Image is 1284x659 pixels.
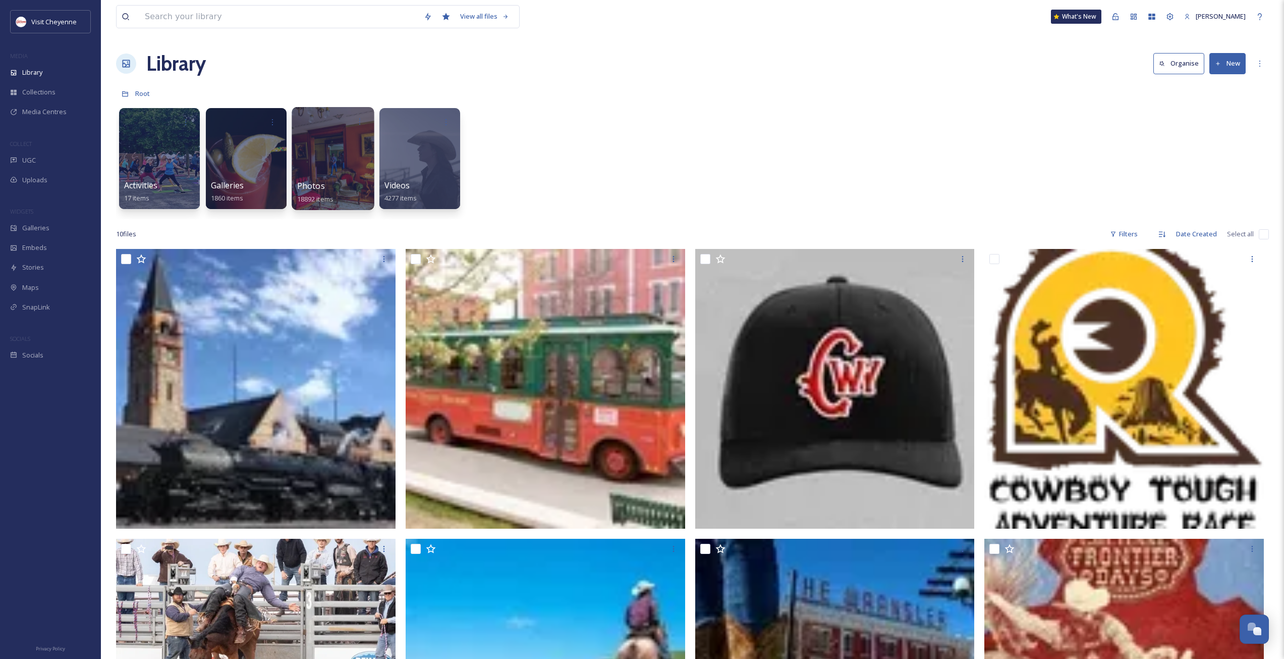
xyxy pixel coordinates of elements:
[406,249,685,529] img: Aulqe6DWRhqxZvk6WWyd_Trolley_web_432f7e82-fbcb-43b4-959d-f224f9a48866.webp
[124,181,157,202] a: Activities17 items
[22,107,67,117] span: Media Centres
[695,249,975,529] img: UUhLegPKTS2UdY9JLKtA_cap2black_400x.webp
[36,642,65,654] a: Privacy Policy
[1209,53,1246,74] button: New
[22,283,39,292] span: Maps
[22,243,47,252] span: Embeds
[135,87,150,99] a: Root
[36,645,65,652] span: Privacy Policy
[211,193,243,202] span: 1860 items
[384,180,410,191] span: Videos
[1051,10,1101,24] a: What's New
[1153,53,1204,74] button: Organise
[146,48,206,79] a: Library
[384,181,417,202] a: Videos4277 items
[22,175,47,185] span: Uploads
[10,335,30,342] span: SOCIALS
[10,140,32,147] span: COLLECT
[1240,615,1269,644] button: Open Chat
[124,193,149,202] span: 17 items
[16,17,26,27] img: visit_cheyenne_logo.jpeg
[984,249,1264,529] img: 6594eb0b-fa5e-47b2-b387-5870f687ab85_9c75e8-6dd72f90058f4420b8bddb70d44a6d96-mv2.webp
[22,302,50,312] span: SnapLink
[116,249,396,529] img: Wiq0YWh8R1e2mFKjss48_bry_s_train_edit_c6a7ab76-0d59-4418-a876-9e1d3048b09b.webp
[455,7,514,26] a: View all files
[211,180,244,191] span: Galleries
[22,156,36,165] span: UGC
[10,52,28,60] span: MEDIA
[116,229,136,239] span: 10 file s
[297,180,325,191] span: Photos
[31,17,77,26] span: Visit Cheyenne
[124,180,157,191] span: Activities
[22,350,43,360] span: Socials
[384,193,417,202] span: 4277 items
[1105,224,1143,244] div: Filters
[22,68,42,77] span: Library
[22,87,55,97] span: Collections
[1196,12,1246,21] span: [PERSON_NAME]
[10,208,33,215] span: WIDGETS
[22,223,49,233] span: Galleries
[1171,224,1222,244] div: Date Created
[22,263,44,272] span: Stories
[1227,229,1254,239] span: Select all
[135,89,150,98] span: Root
[140,6,419,28] input: Search your library
[1153,53,1209,74] a: Organise
[1179,7,1251,26] a: [PERSON_NAME]
[297,194,333,203] span: 18892 items
[211,181,244,202] a: Galleries1860 items
[297,181,333,204] a: Photos18892 items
